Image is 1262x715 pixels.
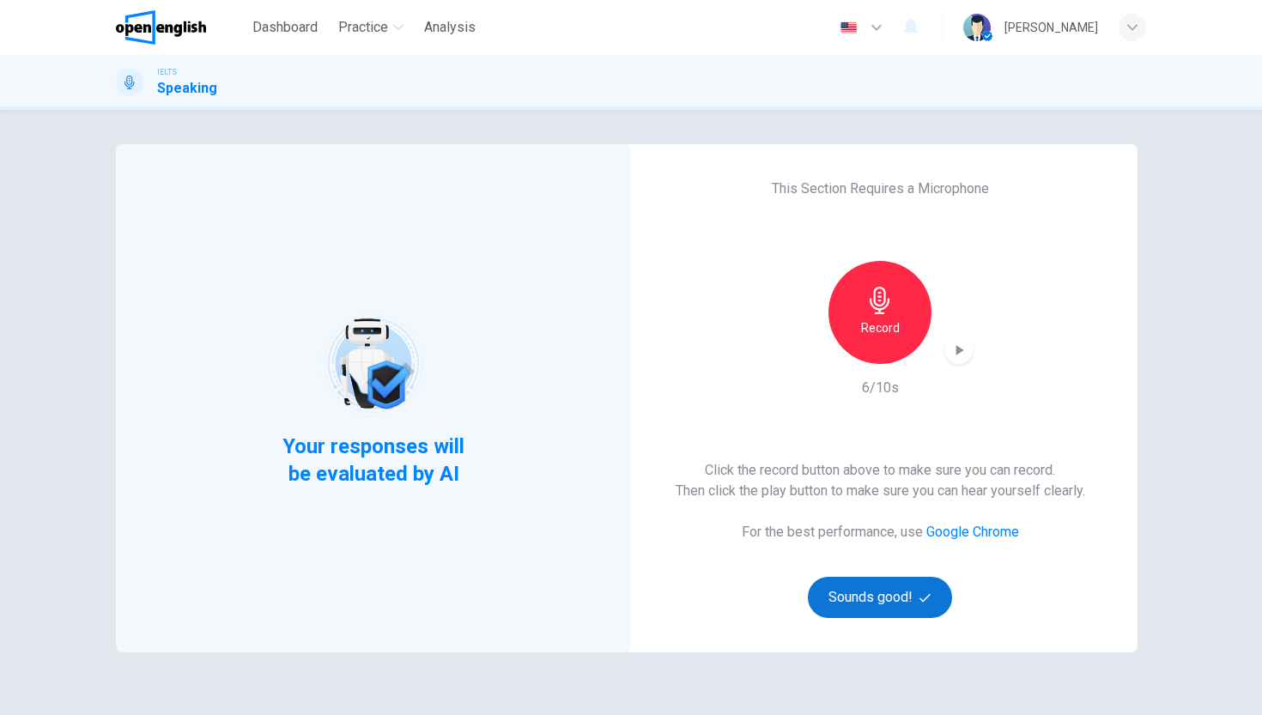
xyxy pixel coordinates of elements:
[772,179,989,199] h6: This Section Requires a Microphone
[331,12,410,43] button: Practice
[926,524,1019,540] a: Google Chrome
[838,21,859,34] img: en
[270,433,478,488] span: Your responses will be evaluated by AI
[116,10,206,45] img: OpenEnglish logo
[861,318,900,338] h6: Record
[808,577,952,618] button: Sounds good!
[424,17,476,38] span: Analysis
[742,522,1019,542] h6: For the best performance, use
[676,460,1085,501] h6: Click the record button above to make sure you can record. Then click the play button to make sur...
[862,378,899,398] h6: 6/10s
[246,12,325,43] button: Dashboard
[157,78,217,99] h1: Speaking
[252,17,318,38] span: Dashboard
[319,309,428,418] img: robot icon
[338,17,388,38] span: Practice
[116,10,246,45] a: OpenEnglish logo
[828,261,931,364] button: Record
[1004,17,1098,38] div: [PERSON_NAME]
[157,66,177,78] span: IELTS
[417,12,482,43] button: Analysis
[963,14,991,41] img: Profile picture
